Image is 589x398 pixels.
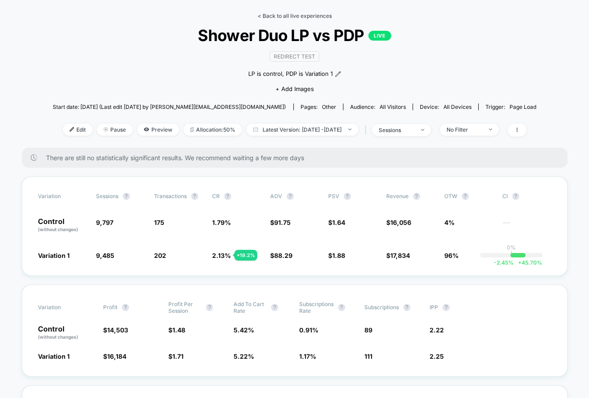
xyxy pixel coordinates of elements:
span: 5.42 % [234,326,254,334]
span: $ [103,326,128,334]
span: Revenue [386,193,409,199]
span: All Visitors [380,104,406,110]
span: CR [212,193,220,199]
span: $ [328,219,345,226]
span: Edit [63,124,92,136]
span: 45.70 % [514,259,542,266]
span: Pause [97,124,133,136]
span: (without changes) [38,227,78,232]
span: Start date: [DATE] (Last edit [DATE] by [PERSON_NAME][EMAIL_ADDRESS][DOMAIN_NAME]) [53,104,286,110]
span: CI [502,193,551,200]
span: Device: [413,104,478,110]
img: calendar [253,127,258,132]
span: Sessions [96,193,118,199]
p: | [510,251,512,257]
button: ? [443,304,450,311]
span: $ [103,352,126,360]
span: Transactions [154,193,187,199]
span: other [322,104,336,110]
span: IPP [430,304,438,311]
span: Variation 1 [38,352,70,360]
span: AOV [270,193,282,199]
span: 17,834 [390,252,410,259]
span: Add To Cart Rate [234,301,267,314]
img: end [348,129,351,130]
span: Subscriptions [364,304,399,311]
span: 89 [364,326,372,334]
span: 1.48 [172,326,185,334]
span: (without changes) [38,334,78,340]
span: 1.64 [332,219,345,226]
span: Redirect Test [270,51,319,62]
span: 2.22 [430,326,444,334]
span: 4% [444,219,455,226]
button: ? [512,193,519,200]
button: ? [123,193,130,200]
span: OTW [444,193,493,200]
span: --- [502,220,551,233]
div: sessions [379,127,414,133]
span: Subscriptions Rate [299,301,334,314]
span: 16,184 [107,352,126,360]
span: 16,056 [390,219,411,226]
span: + [518,259,522,266]
span: 5.22 % [234,352,254,360]
span: $ [168,352,184,360]
button: ? [122,304,129,311]
span: Allocation: 50% [184,124,242,136]
span: Variation [38,193,87,200]
button: ? [462,193,469,200]
span: + Add Images [276,85,314,92]
p: LIVE [368,31,391,41]
span: 0.91 % [299,326,318,334]
span: 175 [154,219,164,226]
img: rebalance [190,127,194,132]
span: Variation [38,301,87,314]
div: Trigger: [485,104,536,110]
span: 9,797 [96,219,113,226]
img: end [489,129,492,130]
button: ? [271,304,278,311]
span: | [363,124,372,137]
button: ? [287,193,294,200]
span: 111 [364,352,372,360]
span: PSV [328,193,339,199]
span: Profit [103,304,117,311]
span: 9,485 [96,252,114,259]
span: all devices [443,104,472,110]
span: 14,503 [107,326,128,334]
p: 0% [507,244,516,251]
span: 1.88 [332,252,345,259]
span: 1.79 % [212,219,231,226]
span: Page Load [510,104,536,110]
span: $ [270,219,291,226]
button: ? [403,304,410,311]
button: ? [191,193,198,200]
div: No Filter [447,126,482,133]
span: 2.25 [430,352,444,360]
button: ? [338,304,345,311]
span: 1.71 [172,352,184,360]
span: 91.75 [274,219,291,226]
span: 96% [444,252,459,259]
div: + 19.2 % [234,250,257,261]
span: Variation 1 [38,252,70,259]
span: Preview [137,124,179,136]
button: ? [206,304,213,311]
button: ? [344,193,351,200]
span: $ [328,252,345,259]
span: $ [168,326,185,334]
span: $ [270,252,292,259]
span: Profit Per Session [168,301,201,314]
span: -2.45 % [494,259,514,266]
p: Control [38,218,87,233]
span: There are still no statistically significant results. We recommend waiting a few more days [46,154,550,162]
span: Shower Duo LP vs PDP [77,26,512,45]
img: end [104,127,108,132]
div: Pages: [301,104,336,110]
span: 2.13 % [212,252,231,259]
span: 202 [154,252,166,259]
img: edit [70,127,74,132]
button: ? [224,193,231,200]
button: ? [413,193,420,200]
